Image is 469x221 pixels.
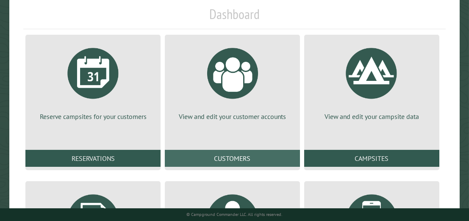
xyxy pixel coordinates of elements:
[23,6,445,29] h1: Dashboard
[14,22,20,29] img: website_grey.svg
[175,112,290,121] p: View and edit your customer accounts
[187,212,283,217] small: © Campground Commander LLC. All rights reserved.
[36,41,150,121] a: Reserve campsites for your customers
[165,150,300,167] a: Customers
[314,41,429,121] a: View and edit your campsite data
[36,112,150,121] p: Reserve campsites for your customers
[22,22,93,29] div: Domain: [DOMAIN_NAME]
[94,50,143,55] div: Keywords by Traffic
[32,50,76,55] div: Domain Overview
[23,49,30,56] img: tab_domain_overview_orange.svg
[14,14,20,20] img: logo_orange.svg
[175,41,290,121] a: View and edit your customer accounts
[25,150,161,167] a: Reservations
[24,14,42,20] div: v 4.0.25
[314,112,429,121] p: View and edit your campsite data
[304,150,439,167] a: Campsites
[84,49,91,56] img: tab_keywords_by_traffic_grey.svg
